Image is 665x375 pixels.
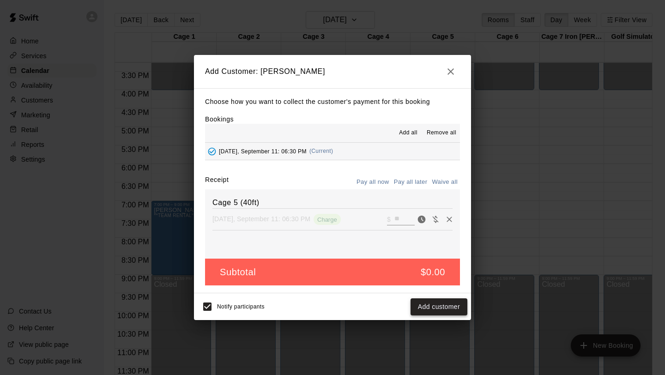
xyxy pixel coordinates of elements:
p: Choose how you want to collect the customer's payment for this booking [205,96,460,108]
button: Pay all later [392,175,430,189]
span: [DATE], September 11: 06:30 PM [219,148,307,154]
h6: Cage 5 (40ft) [212,197,453,209]
button: Add customer [411,298,467,315]
span: Notify participants [217,304,265,310]
span: Waive payment [429,215,442,223]
button: Remove all [423,126,460,140]
label: Receipt [205,175,229,189]
h2: Add Customer: [PERSON_NAME] [194,55,471,88]
button: Add all [393,126,423,140]
button: Waive all [429,175,460,189]
button: Pay all now [354,175,392,189]
button: Added - Collect Payment[DATE], September 11: 06:30 PM(Current) [205,143,460,160]
span: Add all [399,128,417,138]
span: Remove all [427,128,456,138]
h5: Subtotal [220,266,256,278]
p: [DATE], September 11: 06:30 PM [212,214,310,224]
label: Bookings [205,115,234,123]
span: (Current) [309,148,333,154]
button: Remove [442,212,456,226]
p: $ [387,215,391,224]
span: Pay now [415,215,429,223]
h5: $0.00 [421,266,445,278]
button: Added - Collect Payment [205,145,219,158]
